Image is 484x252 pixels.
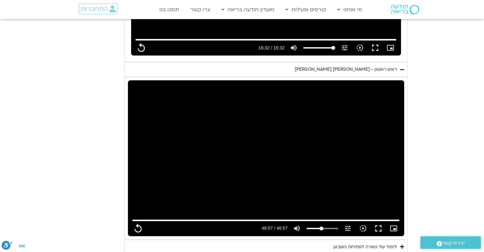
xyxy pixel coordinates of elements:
[156,4,182,16] a: תמכו בנו
[420,236,481,249] a: יצירת קשר
[295,66,397,73] div: ראיון ראשון - [PERSON_NAME] [PERSON_NAME]
[333,243,397,251] div: לימוד של טארה לפתיחת השבוע
[391,5,419,14] img: תודעה בריאה
[442,239,465,248] span: יצירת קשר
[79,4,117,14] a: התחברות
[187,4,214,16] a: צרו קשר
[282,4,329,16] a: קורסים ופעילות
[124,62,408,77] summary: ראיון ראשון - [PERSON_NAME] [PERSON_NAME]
[334,4,365,16] a: מי אנחנו
[81,5,108,12] span: התחברות
[218,4,277,16] a: מועדון תודעה בריאה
